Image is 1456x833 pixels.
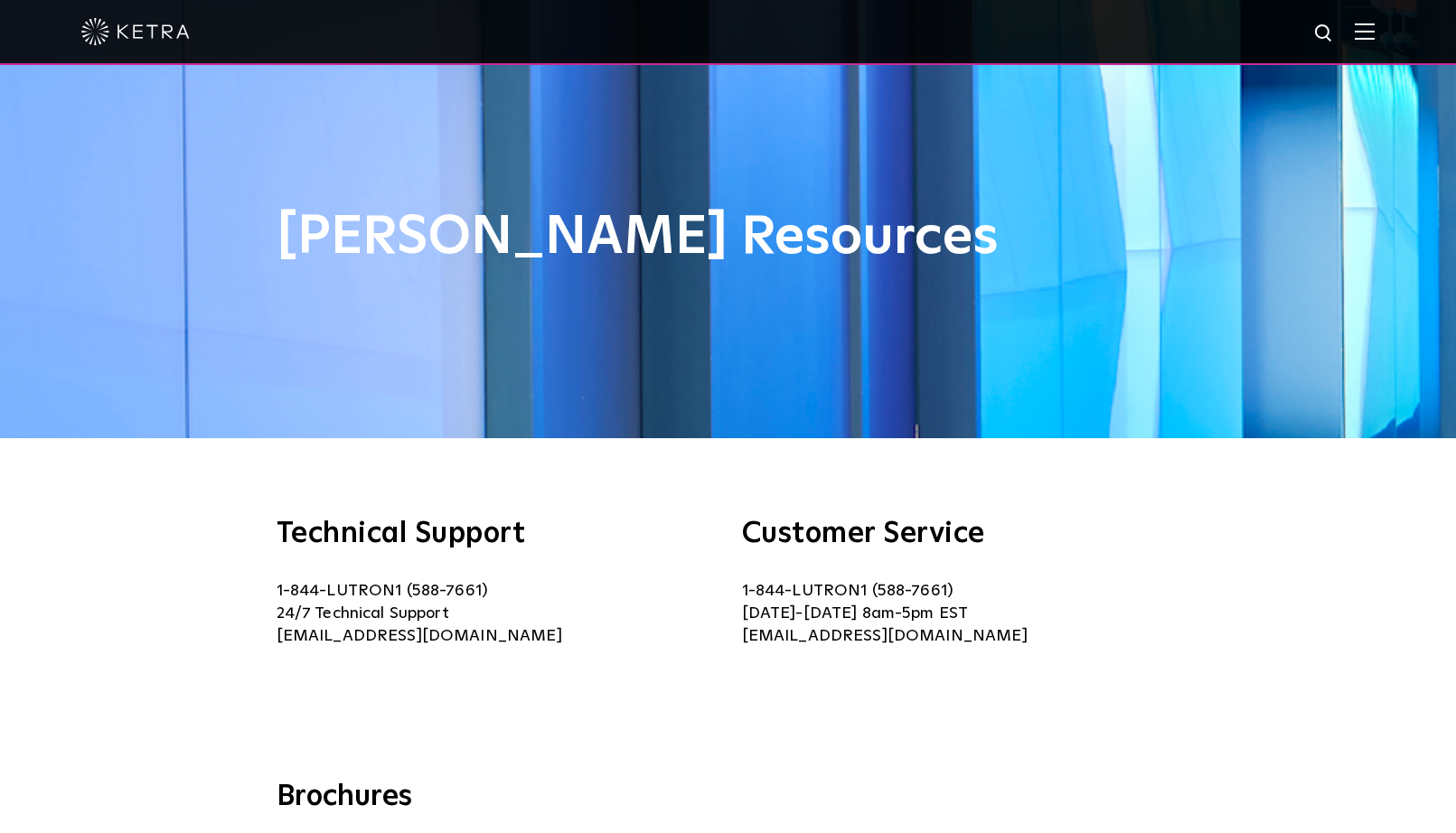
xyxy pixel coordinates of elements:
img: ketra-logo-2019-white [81,18,190,45]
p: 1-844-LUTRON1 (588-7661) 24/7 Technical Support [277,580,715,648]
h3: Brochures [277,779,1180,817]
p: 1-844-LUTRON1 (588-7661) [DATE]-[DATE] 8am-5pm EST [EMAIL_ADDRESS][DOMAIN_NAME] [742,580,1180,648]
h1: [PERSON_NAME] Resources [277,208,1180,267]
img: Hamburger%20Nav.svg [1355,23,1375,40]
a: [EMAIL_ADDRESS][DOMAIN_NAME] [277,628,562,644]
h3: Customer Service [742,519,1180,548]
h3: Technical Support [277,519,715,548]
img: search icon [1313,23,1336,45]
